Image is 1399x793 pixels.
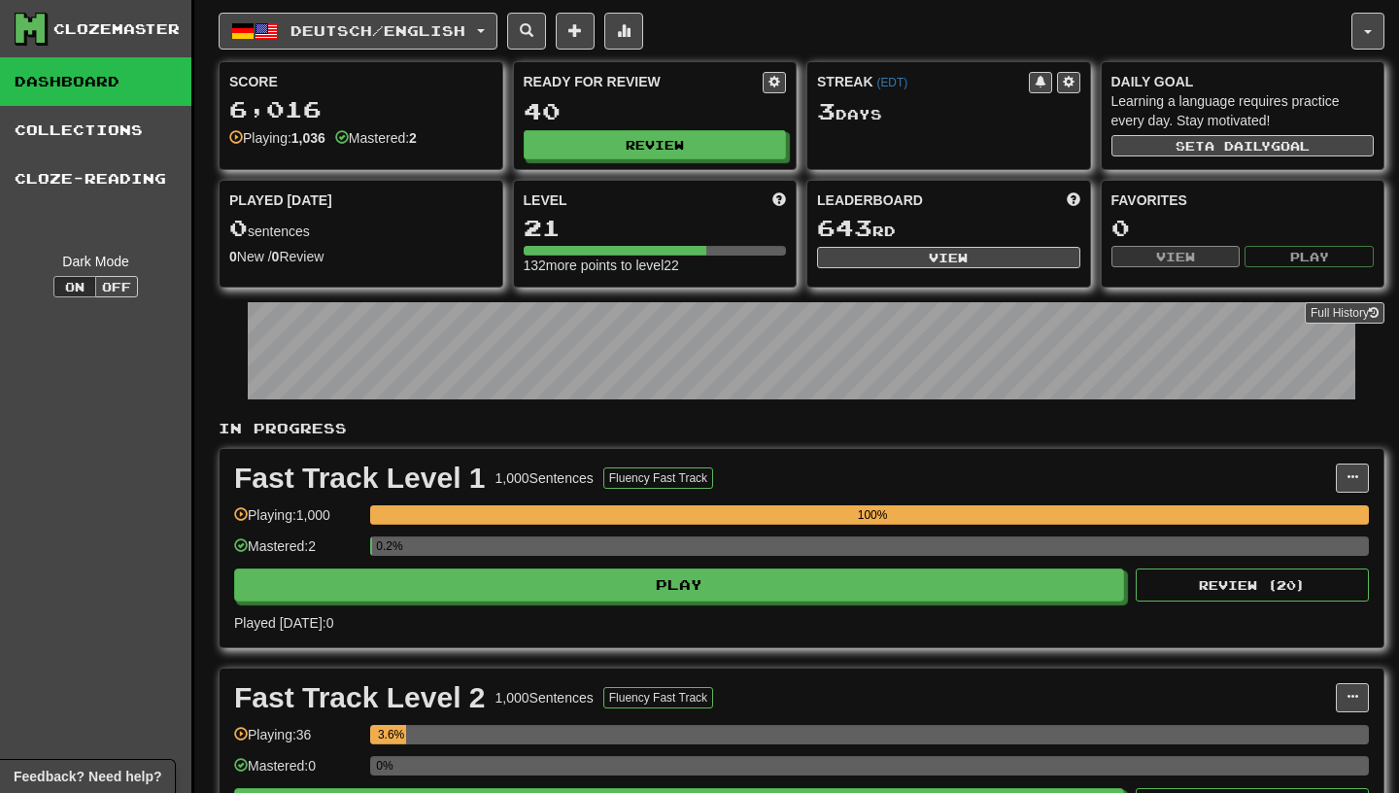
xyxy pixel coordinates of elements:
[272,249,280,264] strong: 0
[234,725,360,757] div: Playing: 36
[817,247,1080,268] button: View
[495,688,594,707] div: 1,000 Sentences
[234,505,360,537] div: Playing: 1,000
[14,767,161,786] span: Open feedback widget
[229,128,325,148] div: Playing:
[495,468,594,488] div: 1,000 Sentences
[817,99,1080,124] div: Day s
[524,72,764,91] div: Ready for Review
[234,615,333,631] span: Played [DATE]: 0
[1245,246,1374,267] button: Play
[53,19,180,39] div: Clozemaster
[1111,135,1375,156] button: Seta dailygoal
[219,13,497,50] button: Deutsch/English
[1305,302,1384,324] a: Full History
[817,72,1029,91] div: Streak
[1111,190,1375,210] div: Favorites
[229,190,332,210] span: Played [DATE]
[524,130,787,159] button: Review
[817,97,836,124] span: 3
[234,536,360,569] div: Mastered: 2
[876,76,907,89] a: (EDT)
[376,725,406,744] div: 3.6%
[95,276,138,297] button: Off
[234,464,486,493] div: Fast Track Level 1
[1111,246,1241,267] button: View
[1067,190,1080,210] span: This week in points, UTC
[817,190,923,210] span: Leaderboard
[229,97,493,121] div: 6,016
[335,128,417,148] div: Mastered:
[219,419,1384,438] p: In Progress
[234,756,360,788] div: Mastered: 0
[1136,569,1369,602] button: Review (20)
[290,22,465,39] span: Deutsch / English
[229,247,493,266] div: New / Review
[524,216,787,240] div: 21
[229,216,493,241] div: sentences
[229,249,237,264] strong: 0
[1111,216,1375,240] div: 0
[234,683,486,712] div: Fast Track Level 2
[229,72,493,91] div: Score
[53,276,96,297] button: On
[524,190,567,210] span: Level
[229,214,248,241] span: 0
[817,214,872,241] span: 643
[409,130,417,146] strong: 2
[604,13,643,50] button: More stats
[524,256,787,275] div: 132 more points to level 22
[772,190,786,210] span: Score more points to level up
[603,467,713,489] button: Fluency Fast Track
[234,569,1124,602] button: Play
[15,252,177,271] div: Dark Mode
[817,216,1080,241] div: rd
[1111,91,1375,130] div: Learning a language requires practice every day. Stay motivated!
[556,13,595,50] button: Add sentence to collection
[1205,139,1271,153] span: a daily
[376,505,1369,525] div: 100%
[603,687,713,708] button: Fluency Fast Track
[507,13,546,50] button: Search sentences
[291,130,325,146] strong: 1,036
[524,99,787,123] div: 40
[1111,72,1375,91] div: Daily Goal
